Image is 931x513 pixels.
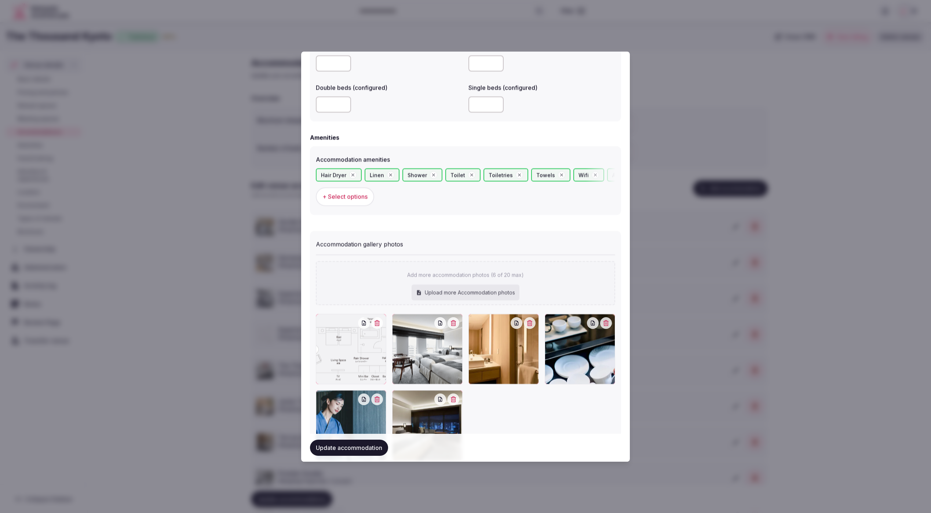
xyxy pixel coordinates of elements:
[310,440,388,456] button: Update accommodation
[468,85,615,91] label: Single beds (configured)
[365,169,399,182] div: Linen
[545,314,615,384] div: The Thousand Kyoto-Superior Twin-3.jpg
[445,169,481,182] div: Toilet
[316,85,463,91] label: Double beds (configured)
[310,133,339,142] h2: Amenities
[531,169,570,182] div: Towels
[316,390,386,461] div: The Thousand Kyoto-Superior Twin-2.jpg
[483,169,528,182] div: Toiletries
[316,314,386,384] div: The Thousand Kyoto-Superior Twin-6.png
[316,237,615,249] div: Accommodation gallery photos
[392,390,463,461] div: The Thousand Kyoto-Superior Twin-1.png
[316,188,374,206] button: + Select options
[392,314,463,384] div: The Thousand Kyoto-Superior Twin-5.png
[316,157,615,163] label: Accommodation amenities
[468,314,539,384] div: The Thousand Kyoto-Superior Twin-4.png
[322,193,368,201] span: + Select options
[607,169,669,182] div: Air Conditioning
[402,169,442,182] div: Shower
[412,285,519,301] div: Upload more Accommodation photos
[316,169,362,182] div: Hair Dryer
[407,272,524,279] p: Add more accommodation photos (6 of 20 max)
[573,169,604,182] div: Wifi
